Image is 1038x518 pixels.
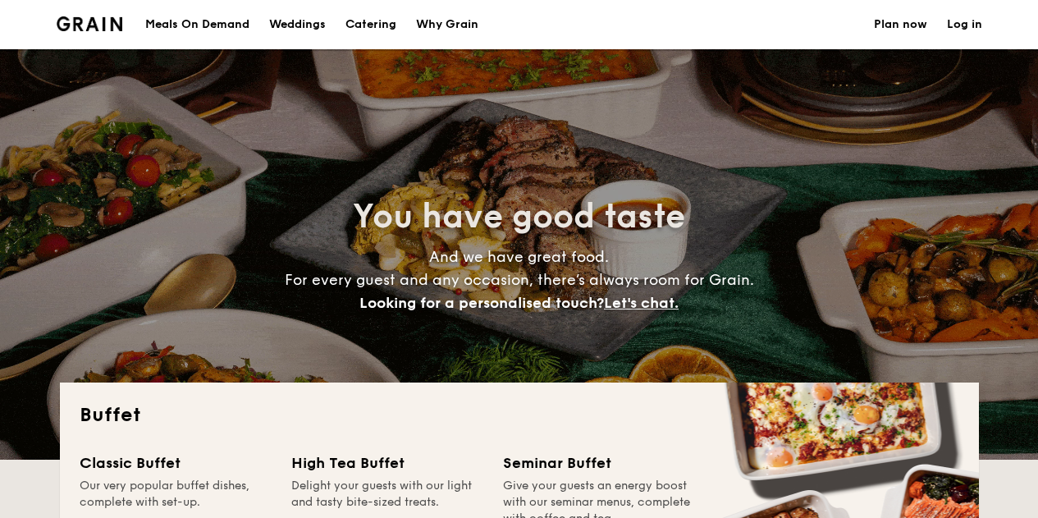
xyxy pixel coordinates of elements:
[285,248,754,312] span: And we have great food. For every guest and any occasion, there’s always room for Grain.
[604,294,679,312] span: Let's chat.
[503,452,695,474] div: Seminar Buffet
[80,452,272,474] div: Classic Buffet
[353,197,685,236] span: You have good taste
[359,294,604,312] span: Looking for a personalised touch?
[291,452,483,474] div: High Tea Buffet
[57,16,123,31] img: Grain
[80,402,959,429] h2: Buffet
[57,16,123,31] a: Logotype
